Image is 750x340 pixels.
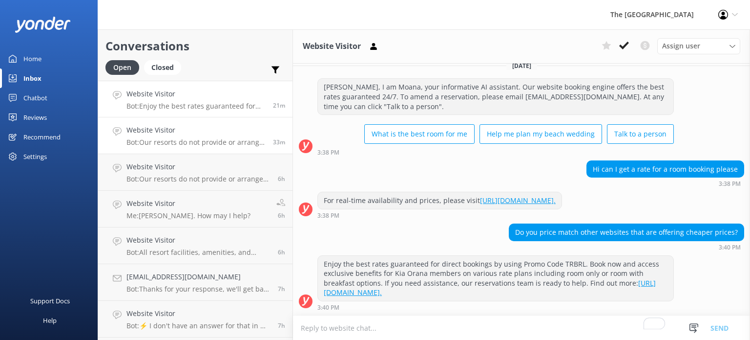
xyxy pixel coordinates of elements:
strong: 3:40 PM [719,245,741,250]
div: Reviews [23,108,47,127]
div: Hi can I get a rate for a room booking please [587,161,744,178]
a: Website VisitorBot:All resort facilities, amenities, and services, including the restaurant, bar,... [98,227,292,264]
span: [DATE] [506,62,537,70]
div: For real-time availability and prices, please visit [318,192,562,209]
a: [URL][DOMAIN_NAME]. [324,278,656,297]
div: Oct 07 2025 09:38pm (UTC -10:00) Pacific/Honolulu [317,149,674,156]
h3: Website Visitor [303,40,361,53]
span: Oct 07 2025 03:35pm (UTC -10:00) Pacific/Honolulu [278,175,285,183]
div: Enjoy the best rates guaranteed for direct bookings by using Promo Code TRBRL. Book now and acces... [318,256,673,301]
a: Website VisitorMe:[PERSON_NAME]. How may I help?6h [98,191,292,227]
a: Closed [144,62,186,72]
p: Bot: All resort facilities, amenities, and services, including the restaurant, bar, pool, sun lou... [126,248,271,257]
p: Bot: ⚡ I don't have an answer for that in my knowledge base. Please try and rephrase your questio... [126,321,271,330]
div: Assign User [657,38,740,54]
p: Bot: Our resorts do not provide or arrange transportation services, including airport transfers. ... [126,175,271,183]
span: Oct 07 2025 09:40pm (UTC -10:00) Pacific/Honolulu [273,101,285,110]
div: Oct 07 2025 09:38pm (UTC -10:00) Pacific/Honolulu [317,212,562,219]
span: Oct 07 2025 03:00pm (UTC -10:00) Pacific/Honolulu [278,285,285,293]
img: yonder-white-logo.png [15,17,71,33]
strong: 3:38 PM [317,213,339,219]
a: [URL][DOMAIN_NAME]. [480,196,556,205]
button: What is the best room for me [364,124,475,144]
h4: Website Visitor [126,161,271,172]
div: Do you price match other websites that are offering cheaper prices? [509,224,744,241]
div: [PERSON_NAME], I am Moana, your informative AI assistant. Our website booking engine offers the b... [318,79,673,114]
div: Oct 07 2025 09:40pm (UTC -10:00) Pacific/Honolulu [317,304,674,311]
strong: 3:38 PM [317,150,339,156]
button: Help me plan my beach wedding [479,124,602,144]
span: Oct 07 2025 03:09pm (UTC -10:00) Pacific/Honolulu [278,211,285,220]
p: Bot: Our resorts do not provide or arrange transportation services, including airport transfers. ... [126,138,266,147]
span: Assign user [662,41,700,51]
p: Me: [PERSON_NAME]. How may I help? [126,211,250,220]
h4: Website Visitor [126,198,250,209]
p: Bot: Thanks for your response, we'll get back to you as soon as we can during opening hours. [126,285,271,294]
h4: Website Visitor [126,235,271,246]
div: Help [43,311,57,330]
strong: 3:40 PM [317,305,339,311]
h4: Website Visitor [126,125,266,136]
span: Oct 07 2025 02:05pm (UTC -10:00) Pacific/Honolulu [278,321,285,330]
p: Bot: Enjoy the best rates guaranteed for direct bookings by using Promo Code TRBRL. Book now and ... [126,102,266,111]
a: [EMAIL_ADDRESS][DOMAIN_NAME]Bot:Thanks for your response, we'll get back to you as soon as we can... [98,264,292,301]
div: Recommend [23,127,61,147]
div: Support Docs [30,291,70,311]
div: Inbox [23,68,42,88]
div: Settings [23,147,47,166]
div: Oct 07 2025 09:38pm (UTC -10:00) Pacific/Honolulu [586,180,744,187]
button: Talk to a person [607,124,674,144]
div: Open [105,60,139,75]
h4: [EMAIL_ADDRESS][DOMAIN_NAME] [126,272,271,282]
a: Open [105,62,144,72]
div: Chatbot [23,88,47,108]
a: Website VisitorBot:Our resorts do not provide or arrange transportation services, including airpo... [98,117,292,154]
a: Website VisitorBot:Enjoy the best rates guaranteed for direct bookings by using Promo Code TRBRL.... [98,81,292,117]
textarea: To enrich screen reader interactions, please activate Accessibility in Grammarly extension settings [293,316,750,340]
span: Oct 07 2025 09:29pm (UTC -10:00) Pacific/Honolulu [273,138,285,146]
div: Home [23,49,42,68]
h2: Conversations [105,37,285,55]
h4: Website Visitor [126,89,266,99]
strong: 3:38 PM [719,181,741,187]
div: Oct 07 2025 09:40pm (UTC -10:00) Pacific/Honolulu [509,244,744,250]
h4: Website Visitor [126,308,271,319]
a: Website VisitorBot:Our resorts do not provide or arrange transportation services, including airpo... [98,154,292,191]
span: Oct 07 2025 03:04pm (UTC -10:00) Pacific/Honolulu [278,248,285,256]
a: Website VisitorBot:⚡ I don't have an answer for that in my knowledge base. Please try and rephras... [98,301,292,338]
div: Closed [144,60,181,75]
